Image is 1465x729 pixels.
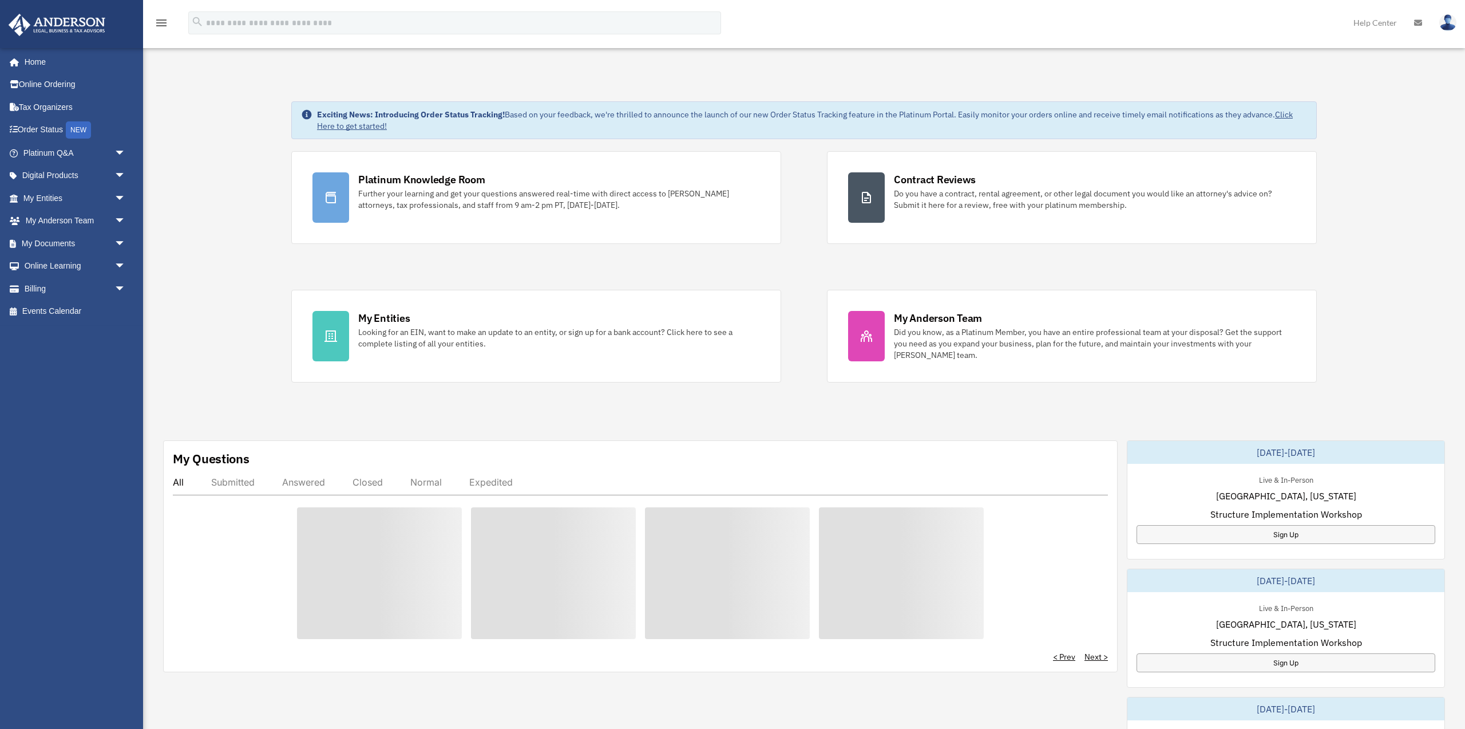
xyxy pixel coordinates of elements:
div: Submitted [211,476,255,488]
div: [DATE]-[DATE] [1127,698,1444,720]
span: arrow_drop_down [114,210,137,233]
div: [DATE]-[DATE] [1127,569,1444,592]
div: Contract Reviews [894,172,976,187]
a: Order StatusNEW [8,119,143,142]
div: Do you have a contract, rental agreement, or other legal document you would like an attorney's ad... [894,188,1296,211]
a: Sign Up [1137,653,1435,672]
span: arrow_drop_down [114,277,137,301]
span: [GEOGRAPHIC_DATA], [US_STATE] [1216,489,1356,503]
strong: Exciting News: Introducing Order Status Tracking! [317,109,505,120]
a: Online Ordering [8,73,143,96]
div: Based on your feedback, we're thrilled to announce the launch of our new Order Status Tracking fe... [317,109,1307,132]
a: menu [155,20,168,30]
span: arrow_drop_down [114,164,137,188]
a: Platinum Knowledge Room Further your learning and get your questions answered real-time with dire... [291,151,781,244]
div: [DATE]-[DATE] [1127,441,1444,464]
div: My Anderson Team [894,311,982,325]
div: Looking for an EIN, want to make an update to an entity, or sign up for a bank account? Click her... [358,326,760,349]
a: Platinum Q&Aarrow_drop_down [8,141,143,164]
div: My Entities [358,311,410,325]
span: arrow_drop_down [114,187,137,210]
span: Structure Implementation Workshop [1210,636,1362,649]
a: My Documentsarrow_drop_down [8,232,143,255]
a: Home [8,50,137,73]
img: Anderson Advisors Platinum Portal [5,14,109,36]
a: Click Here to get started! [317,109,1293,131]
span: arrow_drop_down [114,141,137,165]
a: Billingarrow_drop_down [8,277,143,300]
a: Events Calendar [8,300,143,323]
div: All [173,476,184,488]
a: My Entitiesarrow_drop_down [8,187,143,210]
a: Sign Up [1137,525,1435,544]
div: My Questions [173,450,250,467]
div: Normal [410,476,442,488]
a: Online Learningarrow_drop_down [8,255,143,278]
a: My Entities Looking for an EIN, want to make an update to an entity, or sign up for a bank accoun... [291,290,781,383]
a: Next > [1084,651,1108,663]
img: User Pic [1439,14,1456,31]
i: menu [155,16,168,30]
span: arrow_drop_down [114,232,137,255]
div: NEW [66,121,91,139]
a: My Anderson Team Did you know, as a Platinum Member, you have an entire professional team at your... [827,290,1317,383]
a: Digital Productsarrow_drop_down [8,164,143,187]
span: arrow_drop_down [114,255,137,278]
span: Structure Implementation Workshop [1210,507,1362,521]
div: Expedited [469,476,513,488]
a: Contract Reviews Do you have a contract, rental agreement, or other legal document you would like... [827,151,1317,244]
div: Further your learning and get your questions answered real-time with direct access to [PERSON_NAM... [358,188,760,211]
a: My Anderson Teamarrow_drop_down [8,210,143,233]
a: Tax Organizers [8,96,143,119]
span: [GEOGRAPHIC_DATA], [US_STATE] [1216,617,1356,631]
div: Closed [353,476,383,488]
a: < Prev [1053,651,1075,663]
i: search [191,15,204,28]
div: Live & In-Person [1250,473,1323,485]
div: Did you know, as a Platinum Member, you have an entire professional team at your disposal? Get th... [894,326,1296,361]
div: Answered [282,476,325,488]
div: Platinum Knowledge Room [358,172,485,187]
div: Live & In-Person [1250,601,1323,613]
